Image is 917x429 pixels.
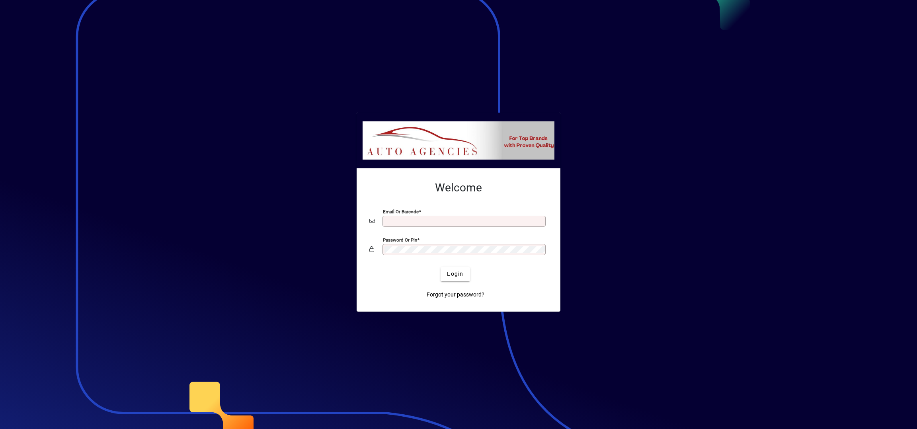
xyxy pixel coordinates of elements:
span: Forgot your password? [427,291,484,299]
span: Login [447,270,463,278]
button: Login [441,267,470,281]
mat-label: Password or Pin [383,237,417,242]
mat-label: Email or Barcode [383,209,419,214]
a: Forgot your password? [423,288,488,302]
h2: Welcome [369,181,548,195]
